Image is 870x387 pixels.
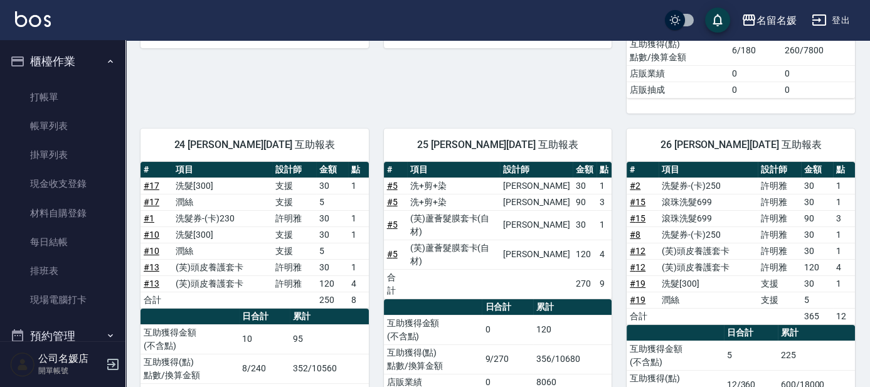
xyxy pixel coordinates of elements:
[239,324,290,354] td: 10
[144,197,159,207] a: #17
[758,162,802,178] th: 設計師
[630,246,645,256] a: #12
[407,178,500,194] td: 洗+剪+染
[316,243,348,259] td: 5
[144,262,159,272] a: #13
[15,11,51,27] img: Logo
[500,194,573,210] td: [PERSON_NAME]
[533,315,612,344] td: 120
[705,8,730,33] button: save
[801,259,833,275] td: 120
[172,162,272,178] th: 項目
[573,178,597,194] td: 30
[144,213,154,223] a: #1
[272,275,316,292] td: 許明雅
[172,243,272,259] td: 潤絲
[833,275,855,292] td: 1
[387,197,398,207] a: #5
[316,259,348,275] td: 30
[729,36,782,65] td: 6/180
[172,226,272,243] td: 洗髮[300]
[533,344,612,374] td: 356/10680
[833,308,855,324] td: 12
[399,139,597,151] span: 25 [PERSON_NAME][DATE] 互助報表
[630,181,640,191] a: #2
[573,210,597,240] td: 30
[659,162,758,178] th: 項目
[729,82,782,98] td: 0
[758,226,802,243] td: 許明雅
[144,278,159,289] a: #13
[659,275,758,292] td: 洗髮[300]
[5,83,120,112] a: 打帳單
[724,325,778,341] th: 日合計
[172,178,272,194] td: 洗髮[300]
[597,178,612,194] td: 1
[724,341,778,370] td: 5
[290,309,368,325] th: 累計
[482,315,533,344] td: 0
[627,36,728,65] td: 互助獲得(點) 點數/換算金額
[38,353,102,365] h5: 公司名媛店
[500,178,573,194] td: [PERSON_NAME]
[387,181,398,191] a: #5
[316,194,348,210] td: 5
[316,178,348,194] td: 30
[659,243,758,259] td: (芙)頭皮養護套卡
[597,210,612,240] td: 1
[239,354,290,383] td: 8/240
[5,140,120,169] a: 掛單列表
[758,259,802,275] td: 許明雅
[316,275,348,292] td: 120
[630,230,640,240] a: #8
[5,228,120,257] a: 每日結帳
[348,162,368,178] th: 點
[384,162,612,299] table: a dense table
[758,178,802,194] td: 許明雅
[778,341,855,370] td: 225
[387,249,398,259] a: #5
[348,259,368,275] td: 1
[272,243,316,259] td: 支援
[5,257,120,285] a: 排班表
[801,275,833,292] td: 30
[272,226,316,243] td: 支援
[782,82,855,98] td: 0
[627,341,723,370] td: 互助獲得金額 (不含點)
[801,178,833,194] td: 30
[316,210,348,226] td: 30
[659,210,758,226] td: 滾珠洗髮699
[144,181,159,191] a: #17
[597,162,612,178] th: 點
[348,210,368,226] td: 1
[801,210,833,226] td: 90
[573,194,597,210] td: 90
[627,162,855,325] table: a dense table
[627,65,728,82] td: 店販業績
[407,194,500,210] td: 洗+剪+染
[630,278,645,289] a: #19
[807,9,855,32] button: 登出
[782,65,855,82] td: 0
[316,162,348,178] th: 金額
[141,292,172,308] td: 合計
[659,292,758,308] td: 潤絲
[833,162,855,178] th: 點
[5,199,120,228] a: 材料自購登錄
[5,285,120,314] a: 現場電腦打卡
[801,243,833,259] td: 30
[384,269,407,299] td: 合計
[384,344,482,374] td: 互助獲得(點) 點數/換算金額
[5,169,120,198] a: 現金收支登錄
[573,269,597,299] td: 270
[659,259,758,275] td: (芙)頭皮養護套卡
[172,210,272,226] td: 洗髮券-(卡)230
[573,240,597,269] td: 120
[573,162,597,178] th: 金額
[801,308,833,324] td: 365
[630,295,645,305] a: #19
[144,246,159,256] a: #10
[156,139,354,151] span: 24 [PERSON_NAME][DATE] 互助報表
[239,309,290,325] th: 日合計
[384,315,482,344] td: 互助獲得金額 (不含點)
